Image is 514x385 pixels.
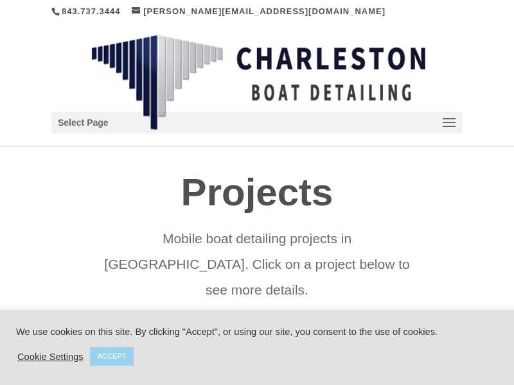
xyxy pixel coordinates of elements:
[99,226,415,303] p: Mobile boat detailing projects in [GEOGRAPHIC_DATA]. Click on a project below to see more details.
[17,351,84,363] a: Cookie Settings
[62,6,121,16] a: 843.737.3444
[90,347,134,366] a: ACCEPT
[58,116,109,130] span: Select Page
[91,35,425,131] img: Charleston Boat Detailing
[132,6,385,16] a: [PERSON_NAME][EMAIL_ADDRESS][DOMAIN_NAME]
[16,326,498,338] div: We use cookies on this site. By clicking "Accept", or using our site, you consent to the use of c...
[99,166,415,226] h1: Projects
